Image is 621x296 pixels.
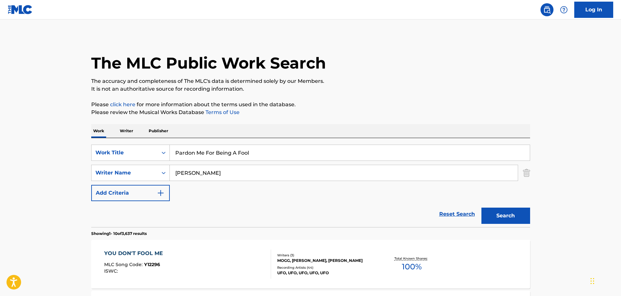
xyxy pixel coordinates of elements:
[277,253,375,258] div: Writers ( 3 )
[574,2,613,18] a: Log In
[543,6,551,14] img: search
[91,77,530,85] p: The accuracy and completeness of The MLC's data is determined solely by our Members.
[589,265,621,296] iframe: Chat Widget
[91,53,326,73] h1: The MLC Public Work Search
[523,165,530,181] img: Delete Criterion
[91,85,530,93] p: It is not an authoritative source for recording information.
[557,3,570,16] div: Help
[104,268,119,274] span: ISWC :
[91,109,530,116] p: Please review the Musical Works Database
[590,271,594,291] div: Drag
[394,256,429,261] p: Total Known Shares:
[118,124,135,138] p: Writer
[91,231,147,237] p: Showing 1 - 10 of 3,637 results
[436,207,478,221] a: Reset Search
[144,262,160,267] span: Y12296
[91,145,530,227] form: Search Form
[540,3,553,16] a: Public Search
[95,149,154,157] div: Work Title
[560,6,568,14] img: help
[277,258,375,264] div: MOGG, [PERSON_NAME], [PERSON_NAME]
[91,124,106,138] p: Work
[277,265,375,270] div: Recording Artists ( 44 )
[204,109,240,115] a: Terms of Use
[157,189,165,197] img: 9d2ae6d4665cec9f34b9.svg
[402,261,422,273] span: 100 %
[8,5,33,14] img: MLC Logo
[147,124,170,138] p: Publisher
[91,185,170,201] button: Add Criteria
[481,208,530,224] button: Search
[104,262,144,267] span: MLC Song Code :
[110,101,135,108] a: click here
[95,169,154,177] div: Writer Name
[104,250,166,257] div: YOU DON'T FOOL ME
[91,101,530,109] p: Please for more information about the terms used in the database.
[277,270,375,276] div: UFO, UFO, UFO, UFO, UFO
[91,240,530,289] a: YOU DON'T FOOL MEMLC Song Code:Y12296ISWC:Writers (3)MOGG, [PERSON_NAME], [PERSON_NAME]Recording ...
